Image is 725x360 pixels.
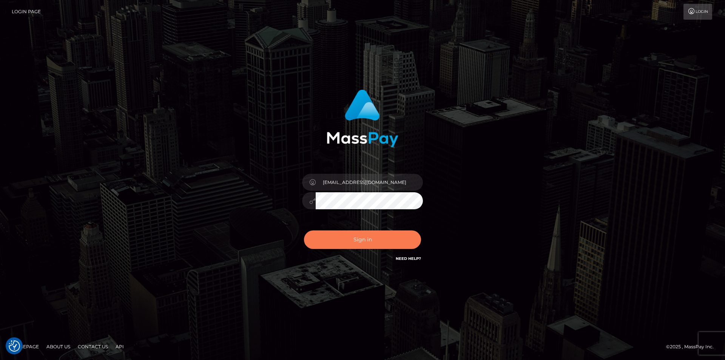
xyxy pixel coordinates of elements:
[43,341,73,352] a: About Us
[75,341,111,352] a: Contact Us
[9,340,20,352] button: Consent Preferences
[327,90,398,147] img: MassPay Login
[396,256,421,261] a: Need Help?
[9,340,20,352] img: Revisit consent button
[12,4,41,20] a: Login Page
[113,341,127,352] a: API
[666,343,719,351] div: © 2025 , MassPay Inc.
[316,174,423,191] input: Username...
[8,341,42,352] a: Homepage
[304,230,421,249] button: Sign in
[683,4,712,20] a: Login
